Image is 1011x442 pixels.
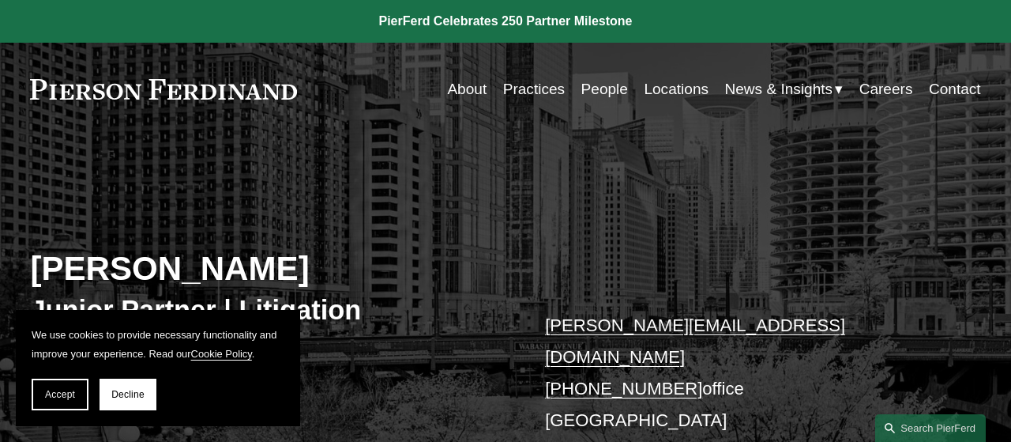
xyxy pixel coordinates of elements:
a: Search this site [875,414,986,442]
a: Cookie Policy [191,348,252,360]
h3: Junior Partner | Litigation [30,293,505,327]
button: Decline [100,379,156,410]
a: People [581,74,628,104]
a: About [447,74,487,104]
span: Accept [45,389,75,400]
a: Practices [503,74,565,104]
p: We use cookies to provide necessary functionality and improve your experience. Read our . [32,326,284,363]
span: Decline [111,389,145,400]
section: Cookie banner [16,310,300,426]
a: Locations [644,74,708,104]
a: folder dropdown [724,74,843,104]
a: [PERSON_NAME][EMAIL_ADDRESS][DOMAIN_NAME] [545,315,845,367]
span: News & Insights [724,76,832,103]
a: [PHONE_NUMBER] [545,379,702,399]
button: Accept [32,379,88,410]
a: Contact [929,74,981,104]
a: Careers [859,74,913,104]
h2: [PERSON_NAME] [30,248,505,289]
